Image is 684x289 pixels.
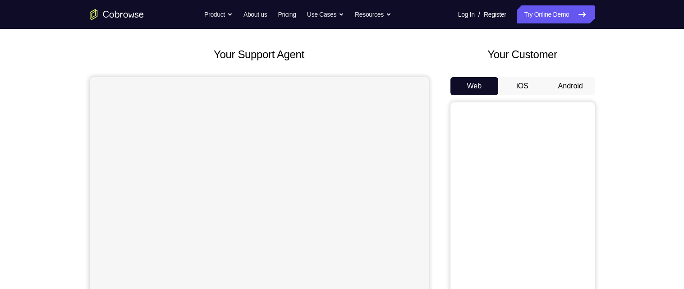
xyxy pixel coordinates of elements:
[278,5,296,23] a: Pricing
[484,5,506,23] a: Register
[90,46,429,63] h2: Your Support Agent
[450,46,595,63] h2: Your Customer
[450,77,499,95] button: Web
[307,5,344,23] button: Use Cases
[498,77,546,95] button: iOS
[458,5,475,23] a: Log In
[90,9,144,20] a: Go to the home page
[204,5,233,23] button: Product
[546,77,595,95] button: Android
[243,5,267,23] a: About us
[355,5,391,23] button: Resources
[517,5,594,23] a: Try Online Demo
[478,9,480,20] span: /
